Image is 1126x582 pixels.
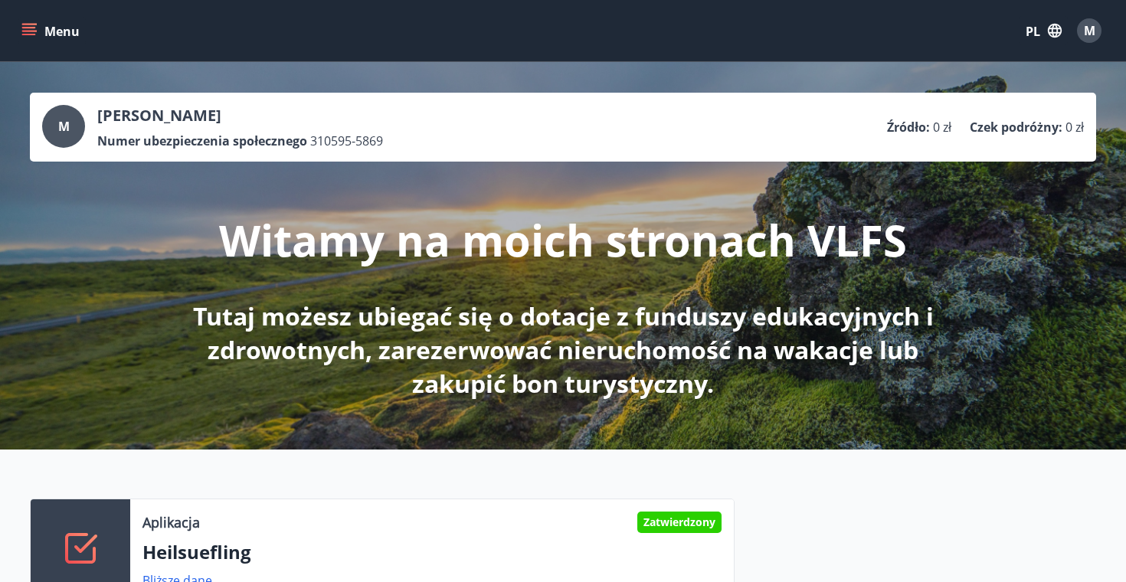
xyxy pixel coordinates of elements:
font: [PERSON_NAME] [97,105,221,126]
font: Numer ubezpieczenia społecznego [97,132,307,149]
font: PL [1026,23,1040,40]
font: Aplikacja [142,513,200,531]
font: 0 zł [1065,119,1084,136]
button: PL [1019,16,1068,45]
font: Tutaj możesz ubiegać się o dotacje z funduszy edukacyjnych i zdrowotnych, zarezerwować nieruchomo... [193,299,934,400]
font: Czek podróżny [970,119,1059,136]
font: : [926,119,930,136]
font: Heilsuefling [142,539,251,564]
font: M [1084,22,1095,39]
font: : [1059,119,1062,136]
font: Menu [44,23,80,40]
font: 0 zł [933,119,951,136]
font: 310595-5869 [310,132,383,149]
font: Witamy na moich stronach VLFS [219,211,907,269]
button: M [1071,12,1108,49]
font: M [58,118,70,135]
button: menu [18,17,86,44]
font: Zatwierdzony [643,515,715,529]
font: Źródło [887,119,926,136]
